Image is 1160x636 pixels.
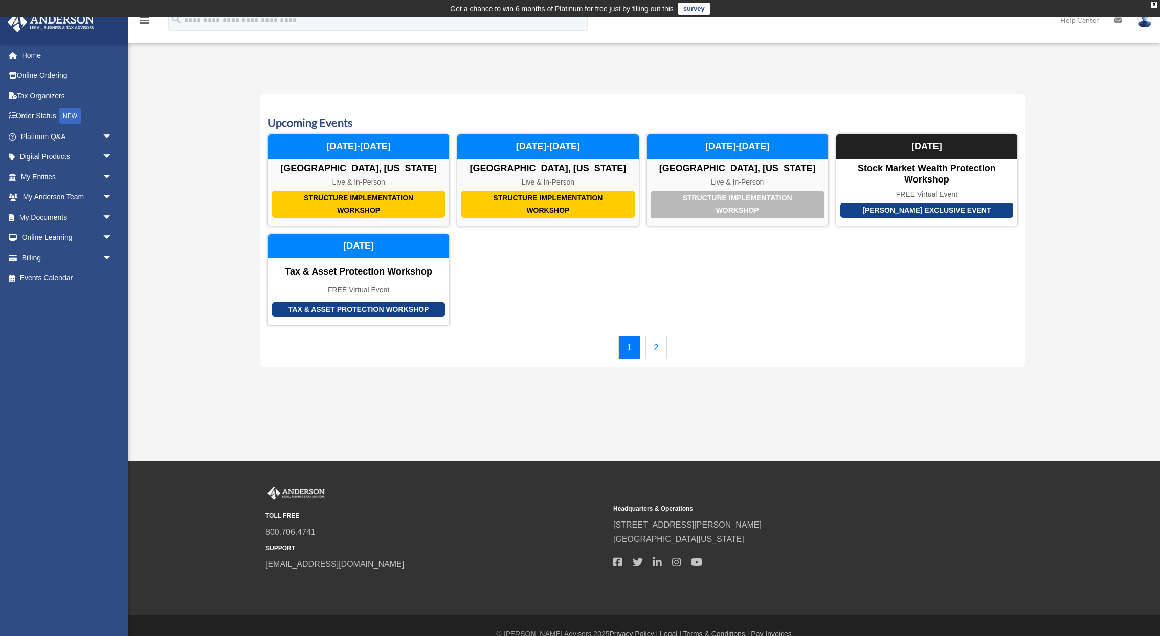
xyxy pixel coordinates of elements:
div: [PERSON_NAME] Exclusive Event [840,203,1013,218]
a: Events Calendar [7,268,123,288]
div: Live & In-Person [457,178,638,187]
span: arrow_drop_down [102,228,123,248]
div: [GEOGRAPHIC_DATA], [US_STATE] [647,163,828,174]
div: Structure Implementation Workshop [651,191,824,218]
div: NEW [59,108,81,124]
a: My Documentsarrow_drop_down [7,207,128,228]
div: [DATE]-[DATE] [457,134,638,159]
a: [STREET_ADDRESS][PERSON_NAME] [613,520,762,529]
span: arrow_drop_down [102,247,123,268]
i: menu [138,14,150,27]
span: arrow_drop_down [102,126,123,147]
div: Structure Implementation Workshop [461,191,634,218]
a: [GEOGRAPHIC_DATA][US_STATE] [613,535,744,543]
a: survey [678,3,710,15]
div: [DATE] [268,234,449,259]
a: menu [138,18,150,27]
span: arrow_drop_down [102,207,123,228]
a: [PERSON_NAME] Exclusive Event Stock Market Wealth Protection Workshop FREE Virtual Event [DATE] [836,134,1018,226]
div: [DATE]-[DATE] [268,134,449,159]
div: Structure Implementation Workshop [272,191,445,218]
span: arrow_drop_down [102,147,123,168]
div: [DATE]-[DATE] [647,134,828,159]
span: arrow_drop_down [102,167,123,188]
h3: Upcoming Events [267,115,1018,131]
a: Online Ordering [7,65,128,86]
div: Stock Market Wealth Protection Workshop [836,163,1017,185]
div: close [1151,2,1157,8]
small: Headquarters & Operations [613,504,954,514]
div: FREE Virtual Event [268,286,449,294]
div: FREE Virtual Event [836,190,1017,199]
a: Structure Implementation Workshop [GEOGRAPHIC_DATA], [US_STATE] Live & In-Person [DATE]-[DATE] [646,134,829,226]
a: Home [7,45,128,65]
a: Structure Implementation Workshop [GEOGRAPHIC_DATA], [US_STATE] Live & In-Person [DATE]-[DATE] [267,134,450,226]
a: My Entitiesarrow_drop_down [7,167,128,187]
span: arrow_drop_down [102,187,123,208]
div: Tax & Asset Protection Workshop [268,266,449,278]
div: Tax & Asset Protection Workshop [272,302,445,317]
div: Live & In-Person [268,178,449,187]
a: Platinum Q&Aarrow_drop_down [7,126,128,147]
a: Structure Implementation Workshop [GEOGRAPHIC_DATA], [US_STATE] Live & In-Person [DATE]-[DATE] [457,134,639,226]
small: SUPPORT [265,543,606,554]
a: Billingarrow_drop_down [7,247,128,268]
a: Online Learningarrow_drop_down [7,228,128,248]
small: TOLL FREE [265,511,606,521]
div: Live & In-Person [647,178,828,187]
img: User Pic [1137,13,1152,28]
i: search [171,14,182,25]
a: Order StatusNEW [7,106,128,127]
a: Tax Organizers [7,85,128,106]
a: [EMAIL_ADDRESS][DOMAIN_NAME] [265,560,404,569]
a: Digital Productsarrow_drop_down [7,147,128,167]
div: Get a chance to win 6 months of Platinum for free just by filling out this [450,3,674,15]
img: Anderson Advisors Platinum Portal [5,12,97,32]
a: 1 [618,336,640,359]
div: [GEOGRAPHIC_DATA], [US_STATE] [457,163,638,174]
a: 800.706.4741 [265,528,316,536]
a: Tax & Asset Protection Workshop Tax & Asset Protection Workshop FREE Virtual Event [DATE] [267,234,450,326]
img: Anderson Advisors Platinum Portal [265,487,327,500]
a: My Anderson Teamarrow_drop_down [7,187,128,208]
a: 2 [645,336,667,359]
div: [DATE] [836,134,1017,159]
div: [GEOGRAPHIC_DATA], [US_STATE] [268,163,449,174]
